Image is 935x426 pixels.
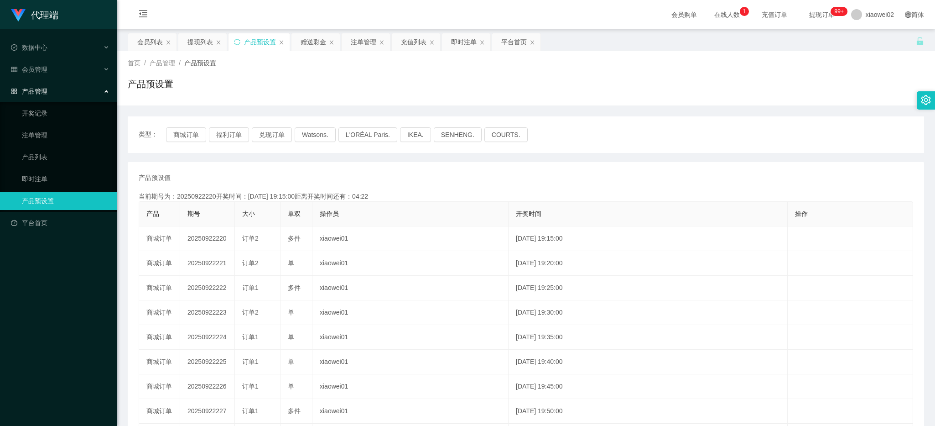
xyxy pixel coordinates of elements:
[329,40,334,45] i: 图标: close
[288,210,301,217] span: 单双
[139,300,180,325] td: 商城订单
[139,192,913,201] div: 当前期号为：20250922220开奖时间：[DATE] 19:15:00距离开奖时间还有：04:22
[180,374,235,399] td: 20250922226
[139,350,180,374] td: 商城订单
[180,350,235,374] td: 20250922225
[242,210,255,217] span: 大小
[139,127,166,142] span: 类型：
[516,210,541,217] span: 开奖时间
[252,127,292,142] button: 兑现订单
[351,33,376,51] div: 注单管理
[338,127,397,142] button: L'ORÉAL Paris.
[139,251,180,276] td: 商城订单
[128,77,173,91] h1: 产品预设置
[244,33,276,51] div: 产品预设置
[180,325,235,350] td: 20250922224
[139,173,171,183] span: 产品预设值
[139,325,180,350] td: 商城订单
[242,407,259,415] span: 订单1
[279,40,284,45] i: 图标: close
[180,251,235,276] td: 20250922221
[312,276,509,300] td: xiaowei01
[22,148,109,166] a: 产品列表
[312,300,509,325] td: xiaowei01
[509,350,788,374] td: [DATE] 19:40:00
[234,39,240,45] i: 图标: sync
[144,59,146,67] span: /
[288,383,294,390] span: 单
[146,210,159,217] span: 产品
[180,276,235,300] td: 20250922222
[22,104,109,122] a: 开奖记录
[288,309,294,316] span: 单
[139,226,180,251] td: 商城订单
[312,350,509,374] td: xiaowei01
[187,33,213,51] div: 提现列表
[530,40,535,45] i: 图标: close
[509,325,788,350] td: [DATE] 19:35:00
[139,276,180,300] td: 商城订单
[288,333,294,341] span: 单
[509,251,788,276] td: [DATE] 19:20:00
[301,33,326,51] div: 赠送彩金
[379,40,384,45] i: 图标: close
[11,44,17,51] i: 图标: check-circle-o
[312,374,509,399] td: xiaowei01
[242,383,259,390] span: 订单1
[743,7,746,16] p: 1
[180,399,235,424] td: 20250922227
[242,259,259,267] span: 订单2
[429,40,435,45] i: 图标: close
[710,11,744,18] span: 在线人数
[22,192,109,210] a: 产品预设置
[137,33,163,51] div: 会员列表
[401,33,426,51] div: 充值列表
[180,300,235,325] td: 20250922223
[451,33,477,51] div: 即时注单
[434,127,482,142] button: SENHENG.
[139,374,180,399] td: 商城订单
[179,59,181,67] span: /
[288,235,301,242] span: 多件
[288,259,294,267] span: 单
[184,59,216,67] span: 产品预设置
[242,309,259,316] span: 订单2
[242,284,259,291] span: 订单1
[128,0,159,30] i: 图标: menu-fold
[805,11,839,18] span: 提现订单
[11,66,47,73] span: 会员管理
[479,40,485,45] i: 图标: close
[11,88,47,95] span: 产品管理
[509,300,788,325] td: [DATE] 19:30:00
[288,358,294,365] span: 单
[242,333,259,341] span: 订单1
[11,44,47,51] span: 数据中心
[400,127,431,142] button: IKEA.
[312,399,509,424] td: xiaowei01
[242,358,259,365] span: 订单1
[795,210,808,217] span: 操作
[242,235,259,242] span: 订单2
[22,126,109,144] a: 注单管理
[11,11,58,18] a: 代理端
[11,88,17,95] i: 图标: appstore-o
[509,226,788,251] td: [DATE] 19:15:00
[484,127,528,142] button: COURTS.
[831,7,847,16] sup: 1201
[209,127,249,142] button: 福利订单
[757,11,792,18] span: 充值订单
[128,59,140,67] span: 首页
[501,33,527,51] div: 平台首页
[216,40,221,45] i: 图标: close
[11,9,26,22] img: logo.9652507e.png
[288,407,301,415] span: 多件
[312,251,509,276] td: xiaowei01
[509,399,788,424] td: [DATE] 19:50:00
[740,7,749,16] sup: 1
[187,210,200,217] span: 期号
[11,66,17,73] i: 图标: table
[295,127,336,142] button: Watsons.
[312,325,509,350] td: xiaowei01
[509,276,788,300] td: [DATE] 19:25:00
[312,226,509,251] td: xiaowei01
